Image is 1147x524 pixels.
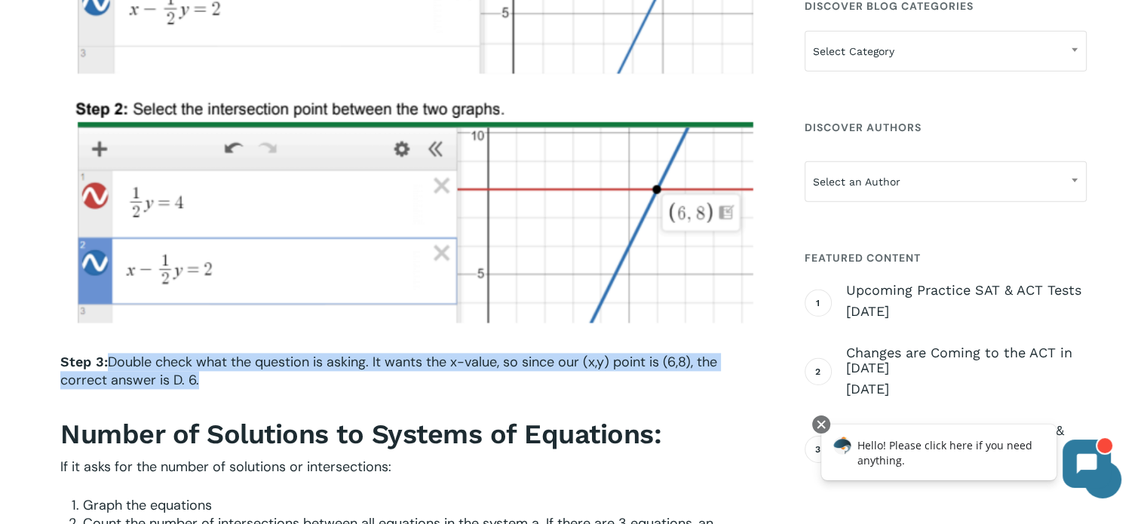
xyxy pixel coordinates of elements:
span: Select Category [805,31,1087,72]
h4: Featured Content [805,244,1087,271]
span: Upcoming Practice SAT & ACT Tests [846,283,1087,298]
span: Select an Author [805,166,1086,198]
span: If it asks for the number of solutions or intersections: [60,458,391,476]
span: [DATE] [846,380,1087,398]
span: Double check what the question is asking. It wants the x-value, so since our (x,y) point is (6,8)... [60,353,717,389]
iframe: Chatbot [805,412,1126,503]
b: Number of Solutions to Systems of Equations: [60,418,661,450]
span: Select Category [805,35,1086,67]
span: Changes are Coming to the ACT in [DATE] [846,345,1087,375]
span: Select an Author [805,161,1087,202]
b: Step 3: [60,354,108,369]
span: Graph the equations [83,496,212,514]
a: Changes are Coming to the ACT in [DATE] [DATE] [846,345,1087,398]
span: [DATE] [846,302,1087,320]
a: Upcoming Practice SAT & ACT Tests [DATE] [846,283,1087,320]
h4: Discover Authors [805,114,1087,141]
